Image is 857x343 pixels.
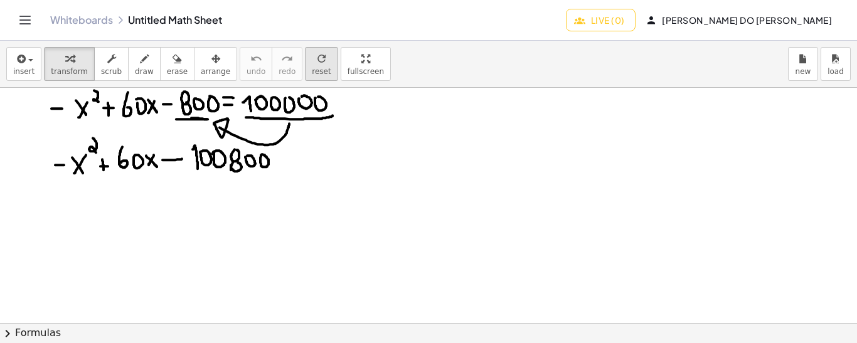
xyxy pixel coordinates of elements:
[51,67,88,76] span: transform
[250,51,262,66] i: undo
[13,67,35,76] span: insert
[201,67,230,76] span: arrange
[272,47,302,81] button: redoredo
[15,10,35,30] button: Toggle navigation
[828,67,844,76] span: load
[316,51,327,66] i: refresh
[167,67,188,76] span: erase
[6,47,41,81] button: insert
[240,47,272,81] button: undoundo
[648,14,832,26] span: [PERSON_NAME] Do [PERSON_NAME]
[50,14,113,26] a: Whiteboards
[247,67,265,76] span: undo
[135,67,154,76] span: draw
[348,67,384,76] span: fullscreen
[128,47,161,81] button: draw
[566,9,635,31] button: Live (0)
[796,67,811,76] span: new
[44,47,95,81] button: transform
[305,47,338,81] button: refreshreset
[194,47,237,81] button: arrange
[312,67,331,76] span: reset
[94,47,129,81] button: scrub
[788,47,818,81] button: new
[279,67,295,76] span: redo
[638,9,842,31] button: [PERSON_NAME] Do [PERSON_NAME]
[821,47,851,81] button: load
[577,14,624,26] span: Live (0)
[160,47,194,81] button: erase
[341,47,391,81] button: fullscreen
[281,51,293,66] i: redo
[101,67,122,76] span: scrub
